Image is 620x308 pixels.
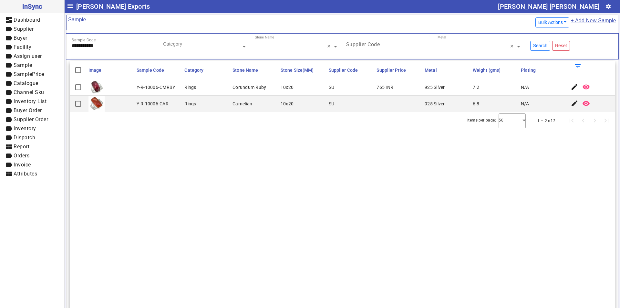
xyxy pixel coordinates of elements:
[327,43,333,50] span: Clear all
[184,101,196,107] div: Rings
[14,162,31,168] span: Invoice
[377,84,393,90] div: 765 INR
[574,62,582,70] mat-icon: filter_list
[473,101,480,107] div: 6.8
[137,101,169,107] div: Y-R-10006-CAR
[281,68,314,73] span: Stone Size(MM)
[88,79,105,95] img: c4e8974b-743e-4d37-8489-763ffcd845e6
[425,68,437,73] span: Metal
[5,143,13,151] mat-icon: view_module
[281,101,294,107] div: 10x20
[5,43,13,51] mat-icon: label
[329,101,335,107] div: SU
[14,153,29,159] span: Orders
[14,143,29,150] span: Report
[5,125,13,133] mat-icon: label
[67,15,618,30] mat-card-header: Sample
[571,83,578,91] mat-icon: edit
[510,43,516,50] span: Clear all
[14,62,32,68] span: Sample
[377,68,406,73] span: Supplier Price
[498,1,599,12] div: [PERSON_NAME] [PERSON_NAME]
[88,68,102,73] span: Image
[5,134,13,142] mat-icon: label
[184,84,196,90] div: Rings
[5,98,13,105] mat-icon: label
[14,53,42,59] span: Assign user
[14,116,48,122] span: Supplier Order
[473,84,480,90] div: 7.2
[5,89,13,96] mat-icon: label
[5,107,13,114] mat-icon: label
[76,1,150,12] span: [PERSON_NAME] Exports
[14,98,46,104] span: Inventory List
[232,68,258,73] span: Stone Name
[5,61,13,69] mat-icon: label
[329,84,335,90] div: SU
[232,84,266,90] div: Corundum Ruby
[521,68,536,73] span: Plating
[14,35,27,41] span: Buyer
[5,152,13,160] mat-icon: label
[552,41,570,51] button: Reset
[5,16,13,24] mat-icon: dashboard
[473,68,501,73] span: Weight (gms)
[329,68,358,73] span: Supplier Code
[5,161,13,169] mat-icon: label
[5,116,13,123] mat-icon: label
[5,170,13,178] mat-icon: view_module
[425,101,445,107] div: 925 Silver
[14,107,42,113] span: Buyer Order
[14,44,31,50] span: Facility
[467,117,496,123] div: Items per page:
[14,80,38,86] span: Catalogue
[14,134,35,141] span: Dispatch
[232,101,252,107] div: Carnelian
[530,41,550,51] button: Search
[521,84,529,90] div: N/A
[14,89,44,95] span: Channel Sku
[582,100,590,107] mat-icon: remove_red_eye
[537,118,555,124] div: 1 – 2 of 2
[281,84,294,90] div: 10x20
[14,171,37,177] span: Attributes
[570,16,616,28] a: + Add New Sample
[184,68,203,73] span: Category
[5,25,13,33] mat-icon: label
[255,35,274,40] div: Stone Name
[88,96,105,112] img: 6c475b46-8a3f-48db-8a3a-54b677c21118
[5,1,59,12] span: InSync
[5,52,13,60] mat-icon: label
[67,2,74,10] mat-icon: menu
[14,26,34,32] span: Supplier
[72,38,96,42] mat-label: Sample Code
[521,101,529,107] div: N/A
[535,17,570,27] button: Bulk Actions
[582,83,590,91] mat-icon: remove_red_eye
[5,34,13,42] mat-icon: label
[425,84,445,90] div: 925 Silver
[137,84,175,90] div: Y-R-10006-CMRBY
[346,41,380,48] mat-label: Supplier Code
[137,68,164,73] span: Sample Code
[163,41,182,47] div: Category
[438,35,446,40] div: Metal
[5,70,13,78] mat-icon: label
[14,17,40,23] span: Dashboard
[605,4,611,9] mat-icon: settings
[14,71,44,77] span: SamplePrice
[571,100,578,107] mat-icon: edit
[14,125,36,132] span: Inventory
[5,80,13,87] mat-icon: label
